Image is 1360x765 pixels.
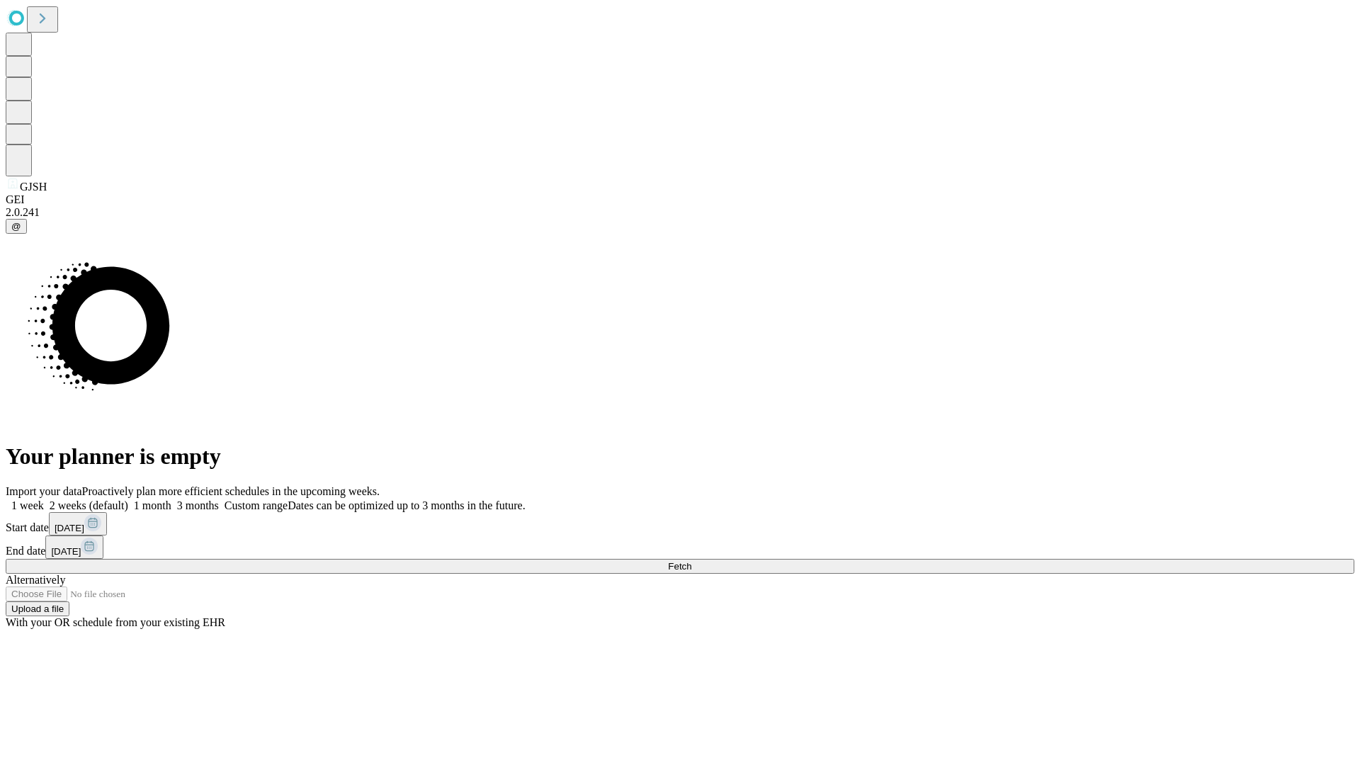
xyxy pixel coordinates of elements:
span: With your OR schedule from your existing EHR [6,616,225,628]
span: Alternatively [6,574,65,586]
h1: Your planner is empty [6,443,1354,470]
button: Upload a file [6,601,69,616]
div: 2.0.241 [6,206,1354,219]
div: End date [6,535,1354,559]
span: 3 months [177,499,219,511]
div: GEI [6,193,1354,206]
span: GJSH [20,181,47,193]
button: [DATE] [49,512,107,535]
span: [DATE] [51,546,81,557]
span: Fetch [668,561,691,572]
button: Fetch [6,559,1354,574]
span: Import your data [6,485,82,497]
span: 2 weeks (default) [50,499,128,511]
div: Start date [6,512,1354,535]
span: Proactively plan more efficient schedules in the upcoming weeks. [82,485,380,497]
span: 1 week [11,499,44,511]
button: @ [6,219,27,234]
span: @ [11,221,21,232]
span: [DATE] [55,523,84,533]
span: Custom range [225,499,288,511]
button: [DATE] [45,535,103,559]
span: Dates can be optimized up to 3 months in the future. [288,499,525,511]
span: 1 month [134,499,171,511]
